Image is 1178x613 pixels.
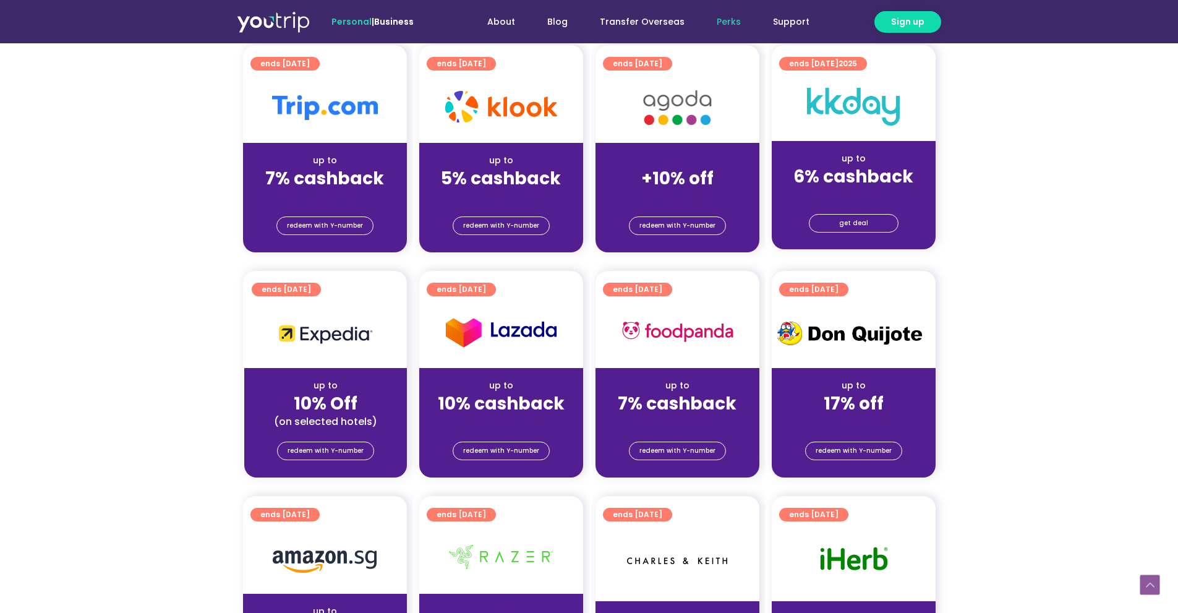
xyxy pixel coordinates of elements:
[294,392,357,416] strong: 10% Off
[374,15,414,28] a: Business
[441,166,561,191] strong: 5% cashback
[463,442,539,460] span: redeem with Y-number
[603,283,672,296] a: ends [DATE]
[839,58,857,69] span: 2025
[453,442,550,460] a: redeem with Y-number
[463,217,539,234] span: redeem with Y-number
[287,217,363,234] span: redeem with Y-number
[262,283,311,296] span: ends [DATE]
[789,57,857,71] span: ends [DATE]
[429,190,573,203] div: (for stays only)
[603,57,672,71] a: ends [DATE]
[639,217,715,234] span: redeem with Y-number
[260,57,310,71] span: ends [DATE]
[260,508,310,521] span: ends [DATE]
[779,283,848,296] a: ends [DATE]
[641,166,714,191] strong: +10% off
[254,415,397,428] div: (on selected hotels)
[254,379,397,392] div: up to
[613,57,662,71] span: ends [DATE]
[331,15,372,28] span: Personal
[429,415,573,428] div: (for stays only)
[639,442,715,460] span: redeem with Y-number
[809,214,898,233] a: get deal
[438,392,565,416] strong: 10% cashback
[429,154,573,167] div: up to
[757,11,826,33] a: Support
[782,379,926,392] div: up to
[782,188,926,201] div: (for stays only)
[824,392,884,416] strong: 17% off
[816,442,892,460] span: redeem with Y-number
[250,57,320,71] a: ends [DATE]
[531,11,584,33] a: Blog
[891,15,924,28] span: Sign up
[253,154,397,167] div: up to
[789,508,839,521] span: ends [DATE]
[447,11,826,33] nav: Menu
[874,11,941,33] a: Sign up
[839,215,868,232] span: get deal
[276,216,373,235] a: redeem with Y-number
[453,216,550,235] a: redeem with Y-number
[427,57,496,71] a: ends [DATE]
[789,283,839,296] span: ends [DATE]
[666,154,689,166] span: up to
[265,166,384,191] strong: 7% cashback
[618,392,736,416] strong: 7% cashback
[427,283,496,296] a: ends [DATE]
[805,442,902,460] a: redeem with Y-number
[793,165,913,189] strong: 6% cashback
[277,442,374,460] a: redeem with Y-number
[613,283,662,296] span: ends [DATE]
[288,442,364,460] span: redeem with Y-number
[779,508,848,521] a: ends [DATE]
[437,283,486,296] span: ends [DATE]
[779,57,867,71] a: ends [DATE]2025
[605,415,749,428] div: (for stays only)
[629,442,726,460] a: redeem with Y-number
[437,508,486,521] span: ends [DATE]
[629,216,726,235] a: redeem with Y-number
[605,379,749,392] div: up to
[701,11,757,33] a: Perks
[437,57,486,71] span: ends [DATE]
[250,508,320,521] a: ends [DATE]
[429,379,573,392] div: up to
[613,508,662,521] span: ends [DATE]
[471,11,531,33] a: About
[427,508,496,521] a: ends [DATE]
[331,15,414,28] span: |
[253,190,397,203] div: (for stays only)
[584,11,701,33] a: Transfer Overseas
[605,190,749,203] div: (for stays only)
[603,508,672,521] a: ends [DATE]
[252,283,321,296] a: ends [DATE]
[782,415,926,428] div: (for stays only)
[782,152,926,165] div: up to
